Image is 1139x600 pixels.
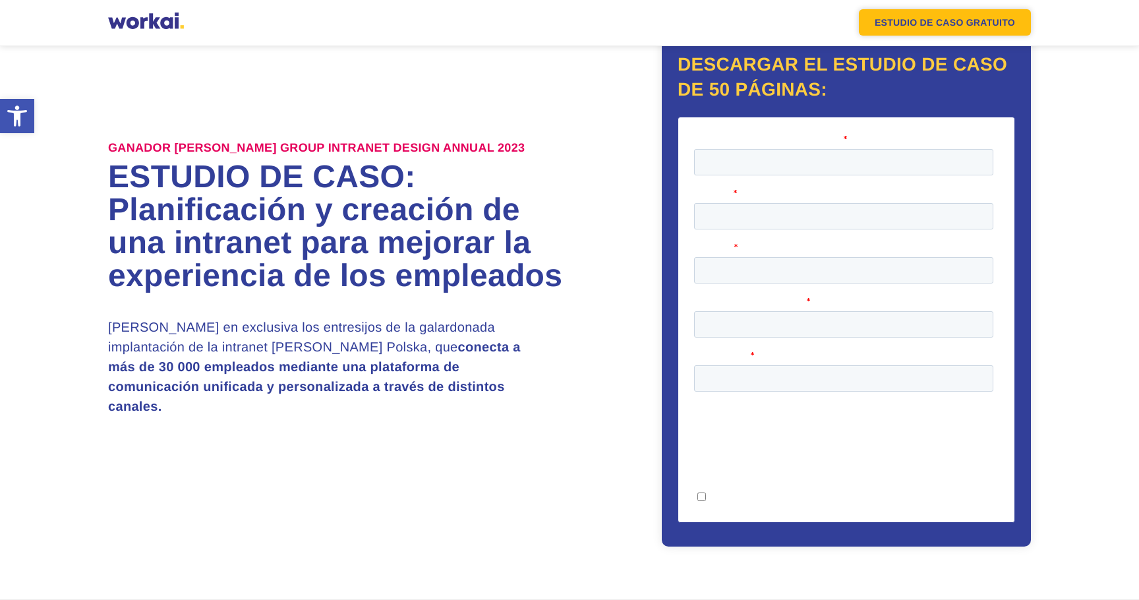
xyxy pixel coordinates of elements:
a: ESTUDIO DE CASOGRATUITO [859,9,1031,36]
strong: conecta a más de 30 000 empleados mediante una plataforma de comunicación unificada y personaliza... [108,340,521,414]
em: ESTUDIO DE CASO [875,18,964,27]
h2: RELLENA EL FORMULARIO PARA DESCARGAR EL ESTUDIO DE CASO DE 50 PÁGINAS: [678,27,1015,102]
iframe: Form 0 [694,133,999,517]
label: GANADOR [PERSON_NAME] GROUP INTRANET DESIGN ANNUAL 2023 [108,141,525,156]
h1: ESTUDIO DE CASO: Planificación y creación de una intranet para mejorar la experiencia de los empl... [108,161,569,293]
h3: [PERSON_NAME] en exclusiva los entresijos de la galardonada implantación de la intranet [PERSON_N... [108,318,523,417]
